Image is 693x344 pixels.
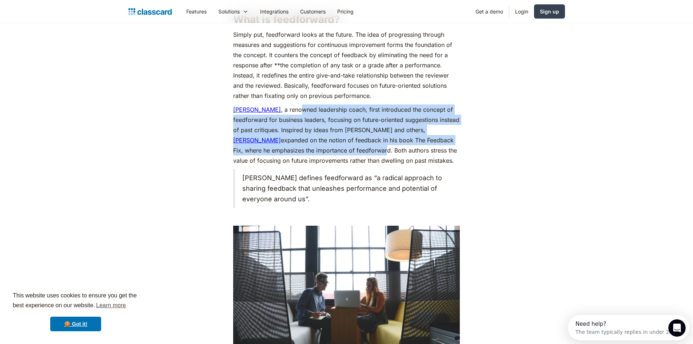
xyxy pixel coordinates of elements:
[254,3,294,20] a: Integrations
[233,106,281,113] a: [PERSON_NAME]
[8,12,106,20] div: The team typically replies in under 2m
[50,317,101,331] a: dismiss cookie message
[233,104,460,166] p: , a renowned leadership coach, first introduced the concept of feedforward for business leaders, ...
[233,13,340,25] strong: What is feedforward?
[6,284,146,338] div: cookieconsent
[233,137,281,144] a: [PERSON_NAME]
[568,315,689,340] iframe: Intercom live chat discovery launcher
[212,3,254,20] div: Solutions
[13,291,139,311] span: This website uses cookies to ensure you get the best experience on our website.
[180,3,212,20] a: Features
[233,29,460,101] p: Simply put, feedforward looks at the future. The idea of progressing through measures and suggest...
[331,3,359,20] a: Pricing
[540,8,559,15] div: Sign up
[8,6,106,12] div: Need help?
[233,169,460,208] blockquote: [PERSON_NAME] defines feedforward as “a radical approach to sharing feedback that unleashes perfo...
[3,3,128,23] div: Open Intercom Messenger
[95,300,127,311] a: learn more about cookies
[470,3,509,20] a: Get a demo
[509,3,534,20] a: Login
[294,3,331,20] a: Customers
[218,8,240,15] div: Solutions
[668,319,686,337] iframe: Intercom live chat
[534,4,565,19] a: Sign up
[233,212,460,222] p: ‍
[128,7,172,17] a: home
